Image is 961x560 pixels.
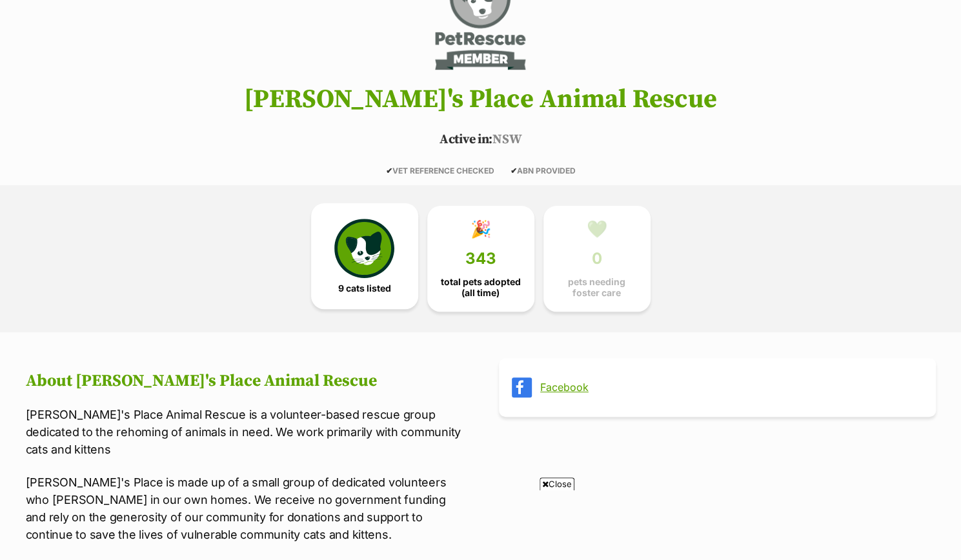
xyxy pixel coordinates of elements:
[427,206,534,312] a: 🎉 343 total pets adopted (all time)
[26,474,463,543] p: [PERSON_NAME]'s Place is made up of a small group of dedicated volunteers who [PERSON_NAME] in ou...
[386,166,494,175] span: VET REFERENCE CHECKED
[511,166,517,175] icon: ✔
[26,372,463,391] h2: About [PERSON_NAME]'s Place Animal Rescue
[26,406,463,458] p: [PERSON_NAME]'s Place Animal Rescue is a volunteer-based rescue group dedicated to the rehoming o...
[540,381,918,393] a: Facebook
[438,277,523,297] span: total pets adopted (all time)
[465,250,496,268] span: 343
[386,166,392,175] icon: ✔
[440,132,492,148] span: Active in:
[6,130,955,150] p: NSW
[470,219,491,239] div: 🎉
[592,250,602,268] span: 0
[6,85,955,114] h1: [PERSON_NAME]'s Place Animal Rescue
[543,206,651,312] a: 💚 0 pets needing foster care
[334,219,394,278] img: cat-icon-068c71abf8fe30c970a85cd354bc8e23425d12f6e8612795f06af48be43a487a.svg
[246,495,716,554] iframe: Advertisement
[311,203,418,309] a: 9 cats listed
[587,219,607,239] div: 💚
[554,277,640,297] span: pets needing foster care
[511,166,576,175] span: ABN PROVIDED
[338,283,391,294] span: 9 cats listed
[540,477,574,490] span: Close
